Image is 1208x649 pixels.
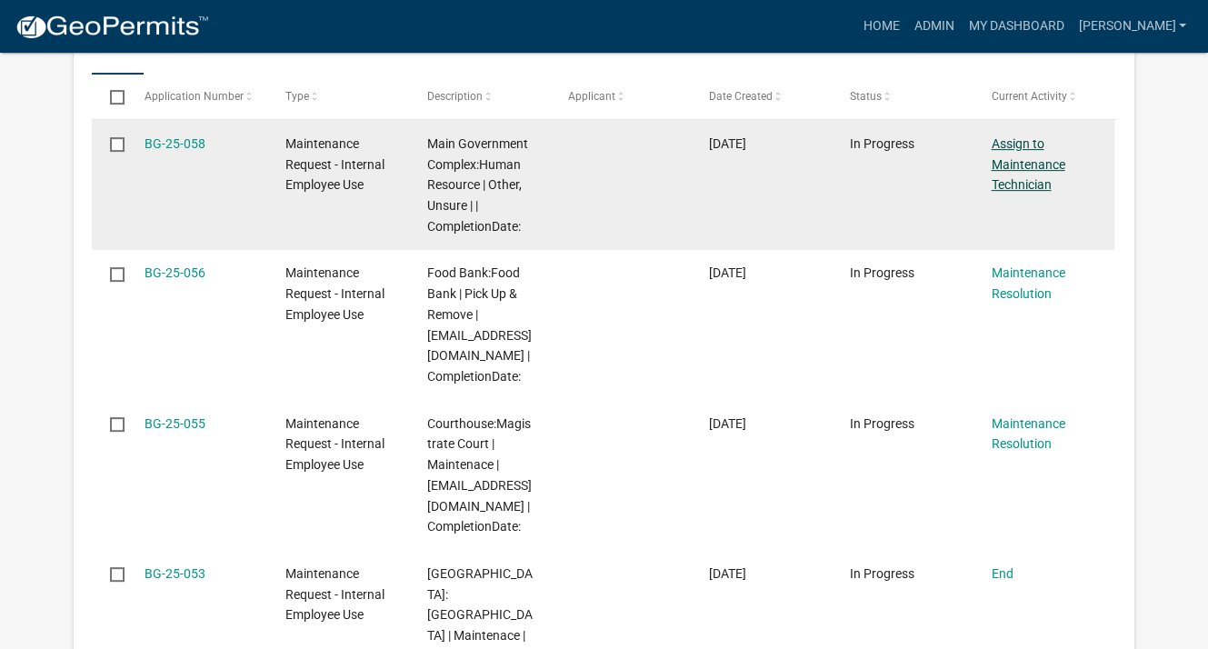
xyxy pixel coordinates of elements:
[127,75,268,118] datatable-header-cell: Application Number
[145,136,205,151] a: BG-25-058
[850,566,914,581] span: In Progress
[426,416,531,534] span: Courthouse:Magistrate Court | Maintenace | chrisstephenwork@gmail.com | CompletionDate:
[961,9,1071,44] a: My Dashboard
[906,9,961,44] a: Admin
[145,416,205,431] a: BG-25-055
[1071,9,1193,44] a: [PERSON_NAME]
[709,90,773,103] span: Date Created
[285,566,384,623] span: Maintenance Request - Internal Employee Use
[855,9,906,44] a: Home
[268,75,409,118] datatable-header-cell: Type
[850,416,914,431] span: In Progress
[426,265,531,384] span: Food Bank:Food Bank | Pick Up & Remove | ethanvickery0@gmail.com | CompletionDate:
[991,566,1013,581] a: End
[709,416,746,431] span: 08/11/2025
[991,416,1064,452] a: Maintenance Resolution
[409,75,550,118] datatable-header-cell: Description
[285,416,384,473] span: Maintenance Request - Internal Employee Use
[991,136,1064,193] a: Assign to Maintenance Technician
[285,136,384,193] span: Maintenance Request - Internal Employee Use
[145,265,205,280] a: BG-25-056
[145,90,244,103] span: Application Number
[850,136,914,151] span: In Progress
[551,75,692,118] datatable-header-cell: Applicant
[426,90,482,103] span: Description
[568,90,615,103] span: Applicant
[92,75,126,118] datatable-header-cell: Select
[850,90,882,103] span: Status
[709,566,746,581] span: 08/08/2025
[145,566,205,581] a: BG-25-053
[285,265,384,322] span: Maintenance Request - Internal Employee Use
[285,90,309,103] span: Type
[991,265,1064,301] a: Maintenance Resolution
[692,75,833,118] datatable-header-cell: Date Created
[709,136,746,151] span: 08/12/2025
[850,265,914,280] span: In Progress
[833,75,973,118] datatable-header-cell: Status
[991,90,1066,103] span: Current Activity
[973,75,1114,118] datatable-header-cell: Current Activity
[426,136,527,234] span: Main Government Complex:Human Resource | Other, Unsure | | CompletionDate:
[709,265,746,280] span: 08/12/2025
